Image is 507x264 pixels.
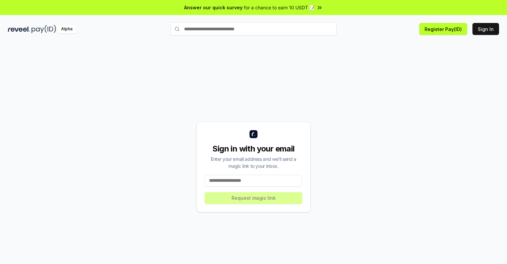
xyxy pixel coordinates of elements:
img: reveel_dark [8,25,30,33]
div: Sign in with your email [205,143,302,154]
span: for a chance to earn 10 USDT 📝 [244,4,315,11]
img: pay_id [32,25,56,33]
span: Answer our quick survey [184,4,243,11]
button: Register Pay(ID) [419,23,467,35]
div: Enter your email address and we’ll send a magic link to your inbox. [205,155,302,169]
div: Alpha [57,25,76,33]
button: Sign In [472,23,499,35]
img: logo_small [250,130,257,138]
